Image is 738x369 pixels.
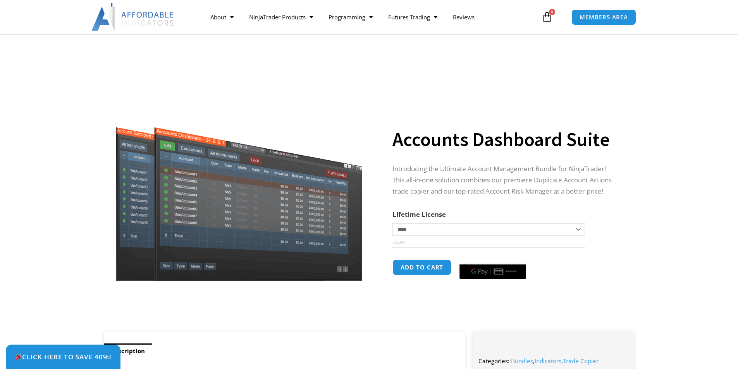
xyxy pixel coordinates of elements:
[15,354,112,360] span: Click Here to save 40%!
[392,259,451,275] button: Add to cart
[321,8,380,26] a: Programming
[392,163,619,197] p: Introducing the Ultimate Account Management Bundle for NinjaTrader! This all-in-one solution comb...
[6,345,120,369] a: 🎉Click Here to save 40%!
[203,8,540,26] nav: Menu
[580,14,628,20] span: MEMBERS AREA
[506,269,517,274] text: ••••••
[91,3,175,31] img: LogoAI | Affordable Indicators – NinjaTrader
[571,9,636,25] a: MEMBERS AREA
[458,258,528,259] iframe: Secure payment input frame
[115,82,364,281] img: Screenshot 2024-08-26 155710eeeee
[15,354,22,360] img: 🎉
[392,126,619,153] h1: Accounts Dashboard Suite
[392,240,404,245] a: Clear options
[459,264,526,279] button: Buy with GPay
[203,8,241,26] a: About
[445,8,482,26] a: Reviews
[241,8,321,26] a: NinjaTrader Products
[530,6,564,28] a: 0
[392,210,446,219] label: Lifetime License
[380,8,445,26] a: Futures Trading
[549,9,555,15] span: 0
